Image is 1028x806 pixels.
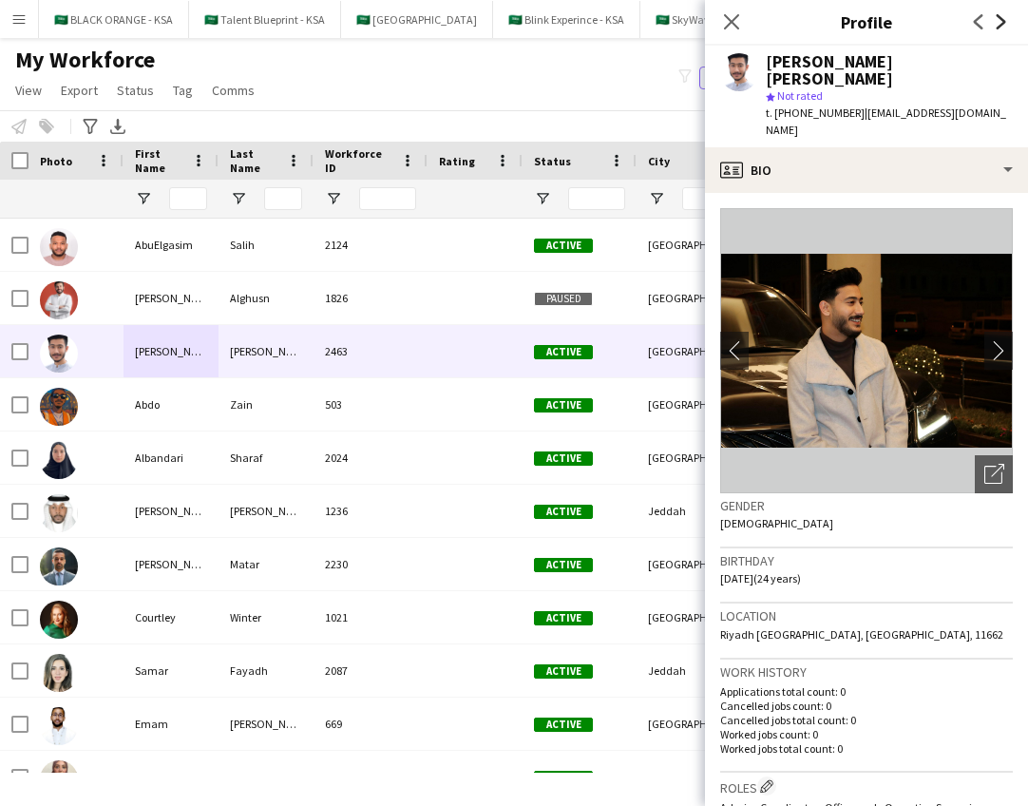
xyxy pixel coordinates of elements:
span: Active [534,718,593,732]
span: Photo [40,154,72,168]
img: Abdullah Alghusn [40,281,78,319]
a: Status [109,78,162,103]
div: [GEOGRAPHIC_DATA] [637,272,751,324]
div: [GEOGRAPHIC_DATA] [637,325,751,377]
span: View [15,82,42,99]
img: Samar Fayadh [40,654,78,692]
img: Cesar Matar [40,547,78,585]
div: Abdo [124,378,219,431]
div: 2072 [314,751,428,803]
div: [PERSON_NAME] [124,325,219,377]
span: Active [534,505,593,519]
img: Aisha Khalil [40,760,78,798]
h3: Birthday [720,552,1013,569]
div: Emam [124,698,219,750]
button: Open Filter Menu [648,190,665,207]
span: Comms [212,82,255,99]
img: Emam Al Jabarti [40,707,78,745]
button: Open Filter Menu [230,190,247,207]
span: Riyadh [GEOGRAPHIC_DATA], [GEOGRAPHIC_DATA], 11662 [720,627,1003,642]
span: [DEMOGRAPHIC_DATA] [720,516,833,530]
div: [GEOGRAPHIC_DATA] [637,751,751,803]
h3: Profile [705,10,1028,34]
button: Open Filter Menu [135,190,152,207]
img: Mohammad Anzar fahim [40,335,78,373]
span: t. [PHONE_NUMBER] [766,106,865,120]
img: Crew avatar or photo [720,208,1013,493]
p: Cancelled jobs count: 0 [720,699,1013,713]
span: First Name [135,146,184,175]
span: Active [534,345,593,359]
div: [PERSON_NAME] [124,485,219,537]
div: [GEOGRAPHIC_DATA] [637,591,751,643]
a: Tag [165,78,200,103]
input: Status Filter Input [568,187,625,210]
button: Open Filter Menu [534,190,551,207]
div: Open photos pop-in [975,455,1013,493]
div: [PERSON_NAME] [124,272,219,324]
button: 🇸🇦 Blink Experince - KSA [493,1,640,38]
span: | [EMAIL_ADDRESS][DOMAIN_NAME] [766,106,1006,137]
span: Active [534,558,593,572]
div: 1236 [314,485,428,537]
p: Applications total count: 0 [720,684,1013,699]
div: 1021 [314,591,428,643]
div: [GEOGRAPHIC_DATA] [637,698,751,750]
div: Jeddah [637,644,751,697]
img: Courtley Winter [40,601,78,639]
h3: Roles [720,777,1013,796]
div: Albandari [124,432,219,484]
span: My Workforce [15,46,155,74]
input: Workforce ID Filter Input [359,187,416,210]
span: Not rated [777,88,823,103]
div: [PERSON_NAME] [124,538,219,590]
div: [PERSON_NAME] [219,325,314,377]
div: 2024 [314,432,428,484]
img: AbuElgasim Salih [40,228,78,266]
h3: Gender [720,497,1013,514]
div: [GEOGRAPHIC_DATA] [637,538,751,590]
div: [PERSON_NAME] [219,485,314,537]
div: Jeddah [637,485,751,537]
span: Tag [173,82,193,99]
button: Open Filter Menu [325,190,342,207]
div: Winter [219,591,314,643]
div: Salih [219,219,314,271]
p: Cancelled jobs total count: 0 [720,713,1013,727]
div: 2124 [314,219,428,271]
span: Paused [534,292,593,306]
span: City [648,154,670,168]
span: Active [534,771,593,785]
a: Comms [204,78,262,103]
input: City Filter Input [682,187,739,210]
span: Active [534,611,593,625]
img: Mohamed T. Yahya [40,494,78,532]
div: [GEOGRAPHIC_DATA] [637,432,751,484]
div: Zain [219,378,314,431]
img: Albandari Sharaf [40,441,78,479]
span: Last Name [230,146,279,175]
div: 2463 [314,325,428,377]
div: 669 [314,698,428,750]
span: Active [534,664,593,679]
div: Samar [124,644,219,697]
img: Abdo Zain [40,388,78,426]
h3: Location [720,607,1013,624]
span: Active [534,239,593,253]
div: Khalil [219,751,314,803]
h3: Work history [720,663,1013,681]
div: [PERSON_NAME] [PERSON_NAME] [766,53,1013,87]
div: 503 [314,378,428,431]
div: Matar [219,538,314,590]
div: Bio [705,147,1028,193]
div: 1826 [314,272,428,324]
div: Sharaf [219,432,314,484]
div: 2087 [314,644,428,697]
div: Alghusn [219,272,314,324]
span: Active [534,398,593,413]
div: AbuElgasim [124,219,219,271]
a: View [8,78,49,103]
input: Last Name Filter Input [264,187,302,210]
app-action-btn: Export XLSX [106,115,129,138]
input: First Name Filter Input [169,187,207,210]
